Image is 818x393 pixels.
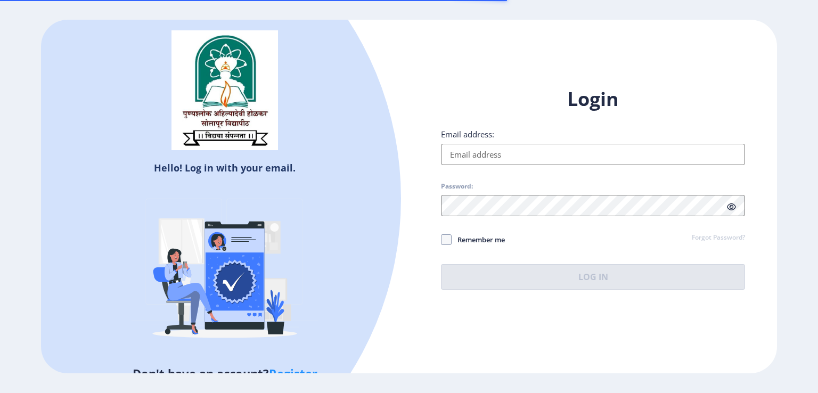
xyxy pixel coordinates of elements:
[452,233,505,246] span: Remember me
[441,182,473,191] label: Password:
[49,365,401,382] h5: Don't have an account?
[132,178,318,365] img: Verified-rafiki.svg
[441,86,745,112] h1: Login
[441,144,745,165] input: Email address
[269,365,317,381] a: Register
[441,129,494,140] label: Email address:
[171,30,278,151] img: sulogo.png
[441,264,745,290] button: Log In
[692,233,745,243] a: Forgot Password?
